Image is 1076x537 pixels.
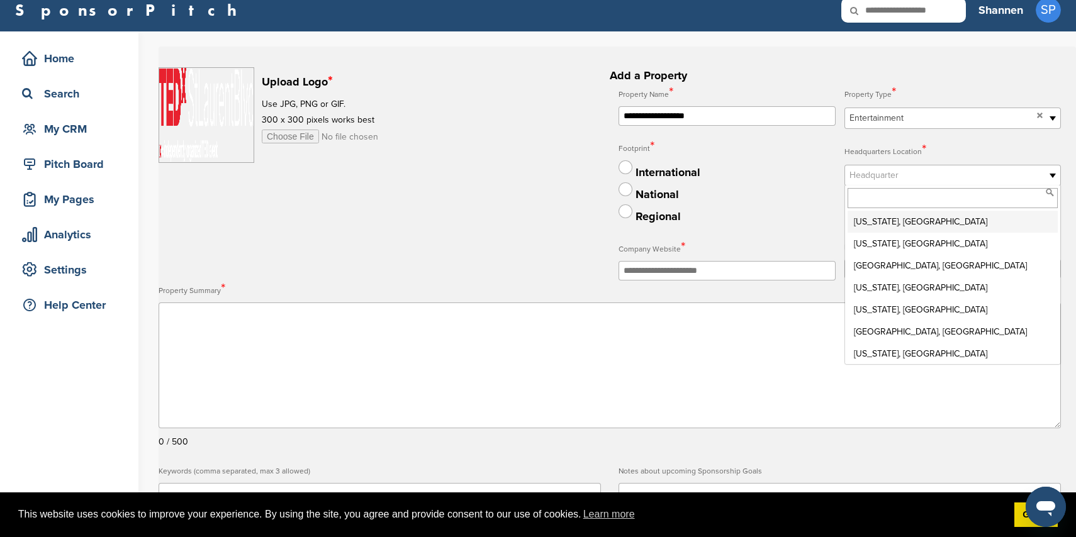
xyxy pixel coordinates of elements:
[848,255,1058,277] li: [GEOGRAPHIC_DATA], [GEOGRAPHIC_DATA]
[848,233,1058,255] li: [US_STATE], [GEOGRAPHIC_DATA]
[1026,487,1066,527] iframe: Button to launch messaging window
[159,68,254,162] img: Logo-horizontal-white.png
[848,299,1058,321] li: [US_STATE], [GEOGRAPHIC_DATA]
[581,505,637,524] a: learn more about cookies
[848,343,1058,365] li: [US_STATE], [GEOGRAPHIC_DATA]
[848,321,1058,343] li: [GEOGRAPHIC_DATA], [GEOGRAPHIC_DATA]
[848,211,1058,233] li: [US_STATE], [GEOGRAPHIC_DATA]
[18,505,1004,524] span: This website uses cookies to improve your experience. By using the site, you agree and provide co...
[1014,502,1058,528] a: dismiss cookie message
[848,277,1058,299] li: [US_STATE], [GEOGRAPHIC_DATA]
